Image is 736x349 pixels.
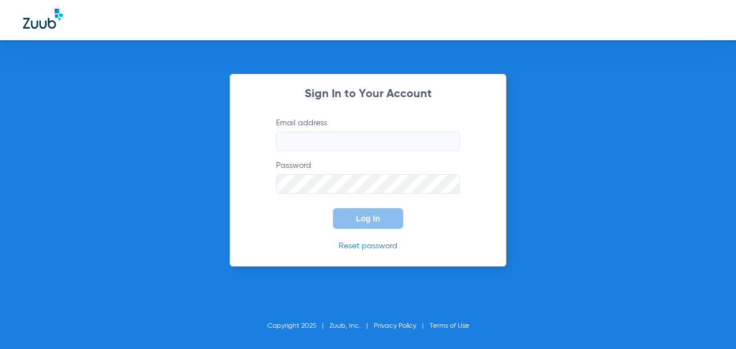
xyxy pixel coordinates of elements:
span: Log In [356,214,380,223]
a: Reset password [339,242,397,250]
label: Password [276,160,460,194]
button: Log In [333,208,403,229]
img: Zuub Logo [23,9,63,29]
label: Email address [276,117,460,151]
input: Password [276,174,460,194]
h2: Sign In to Your Account [259,89,477,100]
li: Copyright 2025 [267,320,329,332]
li: Zuub, Inc. [329,320,374,332]
input: Email address [276,132,460,151]
iframe: Chat Widget [678,294,736,349]
a: Privacy Policy [374,323,416,329]
a: Terms of Use [430,323,469,329]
